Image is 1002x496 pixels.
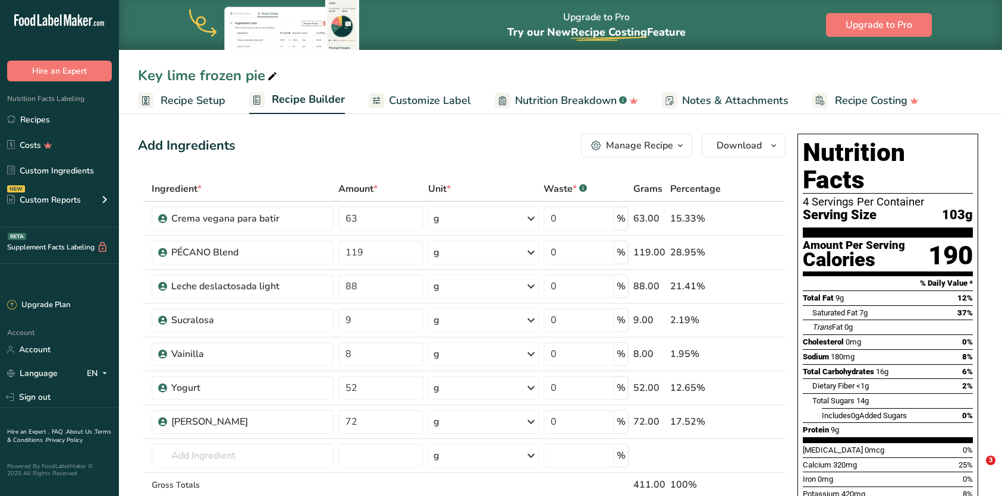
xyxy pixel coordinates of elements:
div: 411.00 [633,478,665,492]
input: Add Ingredient [152,444,333,467]
a: Language [7,363,58,384]
span: Iron [803,475,816,484]
span: [MEDICAL_DATA] [803,446,863,454]
span: 14g [856,396,869,405]
span: 0% [962,337,973,346]
span: 103g [942,208,973,223]
div: g [434,313,439,327]
div: NEW [7,185,25,192]
span: Cholesterol [803,337,844,346]
span: 2% [962,381,973,390]
span: 320mg [833,460,857,469]
span: Notes & Attachments [682,93,789,109]
div: 1.95% [670,347,729,361]
div: 21.41% [670,279,729,293]
span: Calcium [803,460,831,469]
a: Privacy Policy [46,436,83,444]
i: Trans [812,323,832,331]
span: 9g [831,425,839,434]
div: 4 Servings Per Container [803,196,973,208]
button: Manage Recipe [581,134,692,157]
span: Serving Size [803,208,877,223]
a: About Us . [66,428,95,436]
div: g [434,279,439,293]
span: 12% [957,293,973,302]
a: Terms & Conditions . [7,428,111,444]
span: Total Sugars [812,396,855,405]
button: Download [702,134,786,157]
div: Amount Per Serving [803,240,905,251]
span: Total Fat [803,293,834,302]
iframe: Intercom live chat [962,456,990,484]
div: 28.95% [670,245,729,260]
span: Includes Added Sugars [822,411,907,420]
div: Upgrade Plan [7,299,70,311]
span: Try our New Feature [507,25,686,39]
div: 88.00 [633,279,665,293]
span: Saturated Fat [812,308,857,317]
span: 0% [962,411,973,420]
div: Sucralosa [171,313,320,327]
div: g [434,211,439,226]
div: Custom Reports [7,194,81,206]
span: 8% [962,352,973,361]
span: Nutrition Breakdown [515,93,617,109]
div: 119.00 [633,245,665,260]
span: 0g [844,323,853,331]
span: Unit [428,182,451,196]
span: 0g [851,411,859,420]
div: 15.33% [670,211,729,226]
span: <1g [856,381,869,390]
span: 25% [959,460,973,469]
div: g [434,245,439,260]
section: % Daily Value * [803,276,973,290]
span: Download [717,138,762,153]
span: Protein [803,425,829,434]
span: 0mg [846,337,861,346]
div: Yogurt [171,381,320,395]
div: 63.00 [633,211,665,226]
div: Upgrade to Pro [507,1,686,50]
span: Dietary Fiber [812,381,855,390]
div: Waste [544,182,587,196]
a: Nutrition Breakdown [495,87,638,114]
div: g [434,415,439,429]
a: Hire an Expert . [7,428,49,436]
span: Recipe Costing [571,25,647,39]
div: 190 [928,240,973,271]
div: 17.52% [670,415,729,429]
div: 8.00 [633,347,665,361]
span: Upgrade to Pro [846,18,912,32]
div: Add Ingredients [138,136,235,156]
span: Fat [812,323,843,331]
span: 7g [859,308,868,317]
div: g [434,347,439,361]
span: 37% [957,308,973,317]
span: Customize Label [389,93,471,109]
div: BETA [8,233,26,240]
span: Grams [633,182,662,196]
div: [PERSON_NAME] [171,415,320,429]
div: g [434,448,439,463]
div: PÉCANO Blend [171,245,320,260]
div: Powered By FoodLabelMaker © 2025 All Rights Reserved [7,463,112,477]
a: Customize Label [369,87,471,114]
span: 0mcg [865,446,884,454]
div: Calories [803,251,905,268]
span: 9g [835,293,844,302]
span: Recipe Builder [272,91,345,108]
div: Key lime frozen pie [138,65,279,86]
span: Percentage [670,182,721,196]
a: Recipe Builder [249,86,345,115]
div: 52.00 [633,381,665,395]
div: Leche deslactosada light [171,279,320,293]
span: Amount [338,182,378,196]
span: Ingredient [152,182,202,196]
a: Notes & Attachments [662,87,789,114]
a: FAQ . [52,428,66,436]
span: Total Carbohydrates [803,367,874,376]
div: 100% [670,478,729,492]
div: 72.00 [633,415,665,429]
button: Hire an Expert [7,61,112,81]
div: 9.00 [633,313,665,327]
